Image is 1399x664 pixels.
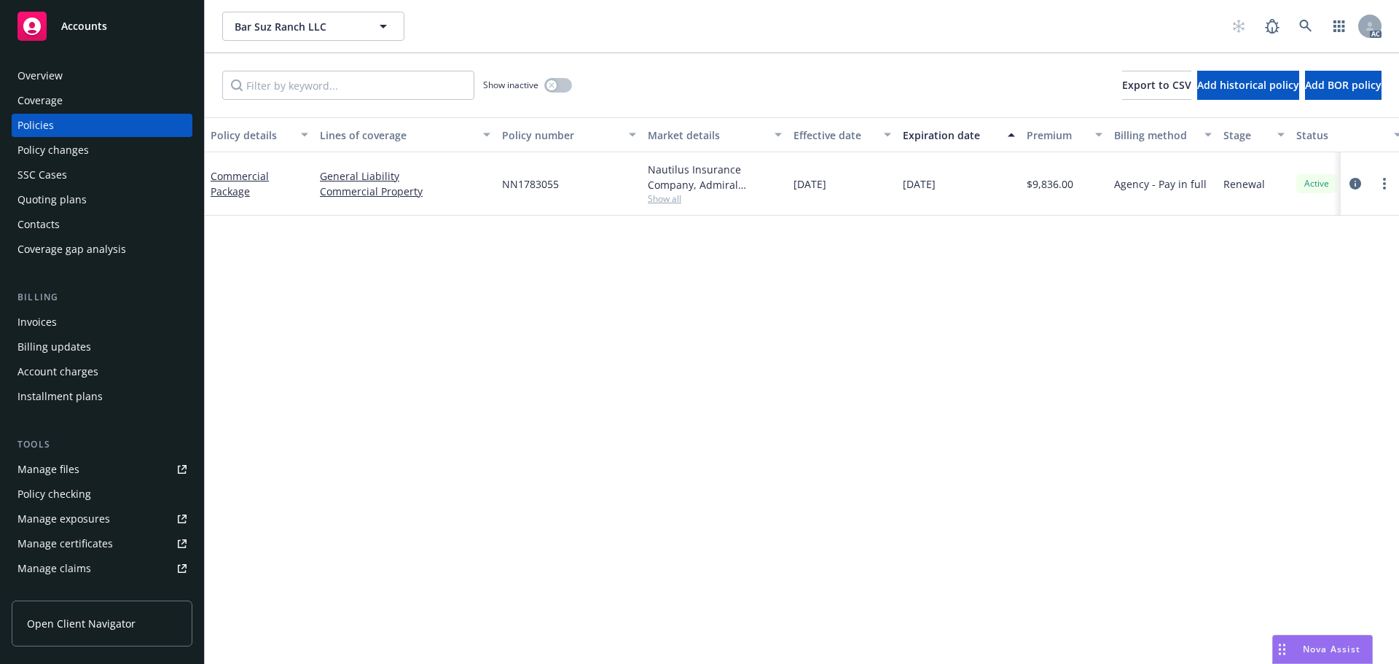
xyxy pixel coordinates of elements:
[12,238,192,261] a: Coverage gap analysis
[1122,71,1191,100] button: Export to CSV
[1305,71,1382,100] button: Add BOR policy
[320,184,490,199] a: Commercial Property
[1273,636,1291,663] div: Drag to move
[222,12,404,41] button: Bar Suz Ranch LLC
[27,616,136,631] span: Open Client Navigator
[12,310,192,334] a: Invoices
[235,19,361,34] span: Bar Suz Ranch LLC
[1114,128,1196,143] div: Billing method
[12,483,192,506] a: Policy checking
[12,290,192,305] div: Billing
[1302,177,1331,190] span: Active
[222,71,474,100] input: Filter by keyword...
[788,117,897,152] button: Effective date
[1258,12,1287,41] a: Report a Bug
[12,507,192,531] a: Manage exposures
[1224,12,1253,41] a: Start snowing
[1296,128,1385,143] div: Status
[12,64,192,87] a: Overview
[12,360,192,383] a: Account charges
[17,310,57,334] div: Invoices
[17,458,79,481] div: Manage files
[12,557,192,580] a: Manage claims
[17,64,63,87] div: Overview
[1325,12,1354,41] a: Switch app
[320,168,490,184] a: General Liability
[17,213,60,236] div: Contacts
[211,169,269,198] a: Commercial Package
[1114,176,1207,192] span: Agency - Pay in full
[17,163,67,187] div: SSC Cases
[314,117,496,152] button: Lines of coverage
[648,128,766,143] div: Market details
[1108,117,1218,152] button: Billing method
[12,138,192,162] a: Policy changes
[1197,71,1299,100] button: Add historical policy
[1305,78,1382,92] span: Add BOR policy
[1223,176,1265,192] span: Renewal
[903,128,999,143] div: Expiration date
[17,89,63,112] div: Coverage
[502,128,620,143] div: Policy number
[12,89,192,112] a: Coverage
[205,117,314,152] button: Policy details
[12,163,192,187] a: SSC Cases
[17,483,91,506] div: Policy checking
[648,192,782,205] span: Show all
[1291,12,1320,41] a: Search
[1223,128,1269,143] div: Stage
[17,335,91,359] div: Billing updates
[793,176,826,192] span: [DATE]
[320,128,474,143] div: Lines of coverage
[1347,175,1364,192] a: circleInformation
[1218,117,1290,152] button: Stage
[483,79,538,91] span: Show inactive
[12,458,192,481] a: Manage files
[793,128,875,143] div: Effective date
[12,188,192,211] a: Quoting plans
[17,238,126,261] div: Coverage gap analysis
[17,532,113,555] div: Manage certificates
[1303,643,1360,655] span: Nova Assist
[1272,635,1373,664] button: Nova Assist
[12,213,192,236] a: Contacts
[17,138,89,162] div: Policy changes
[502,176,559,192] span: NN1783055
[1021,117,1108,152] button: Premium
[17,557,91,580] div: Manage claims
[897,117,1021,152] button: Expiration date
[12,582,192,605] a: Manage BORs
[17,114,54,137] div: Policies
[12,437,192,452] div: Tools
[61,20,107,32] span: Accounts
[12,532,192,555] a: Manage certificates
[1122,78,1191,92] span: Export to CSV
[496,117,642,152] button: Policy number
[1027,176,1073,192] span: $9,836.00
[12,6,192,47] a: Accounts
[1376,175,1393,192] a: more
[1197,78,1299,92] span: Add historical policy
[12,385,192,408] a: Installment plans
[17,360,98,383] div: Account charges
[903,176,936,192] span: [DATE]
[1027,128,1086,143] div: Premium
[17,385,103,408] div: Installment plans
[648,162,782,192] div: Nautilus Insurance Company, Admiral Insurance Group ([PERSON_NAME] Corporation), [GEOGRAPHIC_DATA]
[17,507,110,531] div: Manage exposures
[12,114,192,137] a: Policies
[211,128,292,143] div: Policy details
[12,335,192,359] a: Billing updates
[642,117,788,152] button: Market details
[17,582,86,605] div: Manage BORs
[17,188,87,211] div: Quoting plans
